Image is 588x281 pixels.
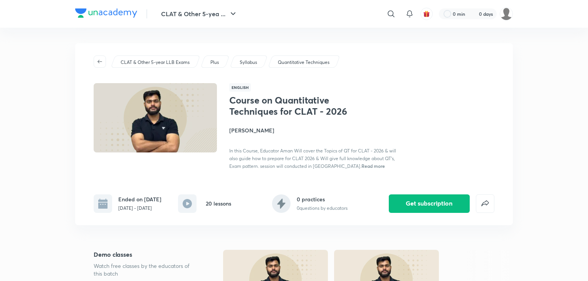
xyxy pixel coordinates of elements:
[229,126,402,134] h4: [PERSON_NAME]
[156,6,242,22] button: CLAT & Other 5-yea ...
[420,8,433,20] button: avatar
[229,148,396,169] span: In this Course, Educator Aman Will cover the Topics of QT for CLAT - 2026 & will also guide how t...
[209,59,220,66] a: Plus
[297,205,348,212] p: 0 questions by educators
[206,199,231,207] h6: 20 lessons
[277,59,331,66] a: Quantitative Techniques
[278,59,329,66] p: Quantitative Techniques
[210,59,219,66] p: Plus
[297,195,348,203] h6: 0 practices
[229,95,355,117] h1: Course on Quantitative Techniques for CLAT - 2026
[389,194,470,213] button: Get subscription
[240,59,257,66] p: Syllabus
[239,59,259,66] a: Syllabus
[361,163,385,169] span: Read more
[119,59,191,66] a: CLAT & Other 5-year LLB Exams
[92,82,218,153] img: Thumbnail
[118,205,161,212] p: [DATE] - [DATE]
[118,195,161,203] h6: Ended on [DATE]
[75,8,137,20] a: Company Logo
[500,7,513,20] img: sejal
[476,194,494,213] button: false
[423,10,430,17] img: avatar
[229,83,251,92] span: English
[121,59,190,66] p: CLAT & Other 5-year LLB Exams
[470,10,477,18] img: streak
[94,262,198,278] p: Watch free classes by the educators of this batch
[94,250,198,259] h5: Demo classes
[75,8,137,18] img: Company Logo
